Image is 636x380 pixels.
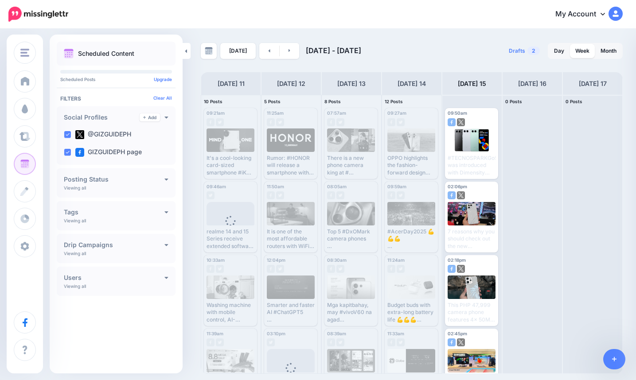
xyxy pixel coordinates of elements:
span: 8 Posts [324,99,341,104]
h4: Drip Campaigns [64,242,164,248]
img: twitter-grey-square.png [397,191,405,199]
img: facebook-grey-square.png [327,338,335,346]
span: 09:59am [387,184,406,189]
img: facebook-square.png [75,148,84,157]
span: 07:57am [327,110,346,116]
img: twitter-grey-square.png [397,118,405,126]
span: 02:18pm [448,257,466,263]
label: @GIZGUIDEPH [75,130,131,139]
img: facebook-square.png [448,338,456,346]
img: facebook-square.png [448,191,456,199]
div: Budget buds with extra-long battery life 💪💪💪 #OPPOEncoBuds3Pro Read here: [URL][DOMAIN_NAME] [387,302,435,323]
img: twitter-grey-square.png [216,338,224,346]
h4: Users [64,275,164,281]
h4: Social Profiles [64,114,140,120]
span: 11:33am [387,331,404,336]
span: 11:25am [267,110,284,116]
a: Drafts2 [503,43,545,59]
img: facebook-grey-square.png [387,338,395,346]
p: Viewing all [64,283,86,289]
h4: [DATE] 11 [218,78,245,89]
img: twitter-grey-square.png [276,191,284,199]
span: [DATE] - [DATE] [306,46,361,55]
span: 03:10pm [267,331,285,336]
label: GIZGUIDEPH page [75,148,142,157]
p: Viewing all [64,218,86,223]
img: facebook-grey-square.png [387,265,395,273]
img: twitter-grey-square.png [336,338,344,346]
img: twitter-grey-square.png [216,118,224,126]
img: facebook-square.png [448,118,456,126]
span: 10:33am [207,257,225,263]
img: twitter-square.png [457,338,465,346]
div: Rumor: #HONOR will release a smartphone with a massive 10,000mAh capacity Read here: [URL][DOMAIN... [267,155,315,176]
img: twitter-grey-square.png [336,118,344,126]
div: Washing machine with mobile control, AI-powered cycles? You can get them at #WesternAppliances Re... [207,302,254,323]
p: Scheduled Posts [60,77,172,81]
span: 11:50am [267,184,284,189]
span: 09:27am [387,110,406,116]
img: twitter-square.png [457,191,465,199]
img: twitter-grey-square.png [276,265,284,273]
span: 08:39am [327,331,346,336]
p: Viewing all [64,185,86,190]
img: facebook-grey-square.png [327,191,335,199]
img: facebook-grey-square.png [267,191,275,199]
div: Top 5 #DxOMark camera phones 1. HUAWEI Pura 80 Ultra - 175 points 2. OPPO Find X8 Ultra - 169 poi... [327,228,375,250]
img: facebook-grey-square.png [267,118,275,126]
a: Add [140,113,160,121]
div: Smarter and faster AI #ChatGPT5 Read here: [URL][DOMAIN_NAME] [267,302,315,323]
div: OPPO highlights the fashion-forward design and durable construction of the #Reno14Series5G. Read ... [387,155,435,176]
span: 0 Posts [566,99,582,104]
img: twitter-square.png [457,265,465,273]
h4: [DATE] 14 [398,78,426,89]
div: Mga kapitbahay, may #vivoV60 na agad Read here: [URL][DOMAIN_NAME] [327,302,375,323]
span: 09:50am [448,110,467,116]
h4: Tags [64,209,164,215]
span: 11:24am [387,257,405,263]
h4: [DATE] 13 [337,78,366,89]
img: facebook-grey-square.png [207,118,215,126]
span: 12:04pm [267,257,285,263]
div: #TECNOSPARKGo5G was introduced with Dimensity 6400 and a large 6,000mAh battery. Read here: [URL]... [448,155,496,176]
div: #AcerDay2025 💪💪💪 Read here: [URL][DOMAIN_NAME] [387,228,435,250]
a: Week [570,44,595,58]
a: Upgrade [154,77,172,82]
span: 09:21am [207,110,225,116]
img: menu.png [20,49,29,57]
p: Scheduled Content [78,50,134,57]
span: 5 Posts [264,99,281,104]
img: facebook-grey-square.png [207,338,215,346]
img: calendar-grey-darker.png [205,47,213,55]
a: My Account [546,4,623,25]
div: This PHP 47,999 camera phone features 4x 50MP high-end imaging sensors. See our sample shots here... [448,302,496,323]
img: twitter-grey-square.png [397,338,405,346]
img: facebook-grey-square.png [387,191,395,199]
p: Viewing all [64,251,86,256]
img: twitter-square.png [75,130,84,139]
img: facebook-grey-square.png [207,265,215,273]
h4: [DATE] 15 [458,78,486,89]
img: facebook-grey-square.png [387,118,395,126]
img: facebook-grey-square.png [327,118,335,126]
a: [DATE] [220,43,256,59]
img: facebook-square.png [448,265,456,273]
a: Day [549,44,570,58]
div: It's a cool-looking card-sized smartphone #iKKO Read here: [URL][DOMAIN_NAME] [207,155,254,176]
span: 02:06pm [448,184,467,189]
img: facebook-grey-square.png [267,265,275,273]
div: 7 reasons why you should check out the new #TECNOPOVA7Ultra5G (even if you are a mobile gamer on ... [448,228,496,250]
div: realme 14 and 15 Series receive extended software updates by up to 3 years for OS and 4 years for... [207,228,254,250]
img: twitter-grey-square.png [207,191,215,199]
span: Drafts [509,48,525,54]
div: Loading [219,216,243,239]
img: twitter-grey-square.png [276,118,284,126]
img: calendar.png [64,49,74,58]
span: 11:39am [207,331,223,336]
img: twitter-grey-square.png [397,265,405,273]
span: 02:45pm [448,331,467,336]
span: 08:30am [327,257,347,263]
img: twitter-square.png [457,118,465,126]
span: 09:46am [207,184,226,189]
h4: [DATE] 12 [277,78,305,89]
